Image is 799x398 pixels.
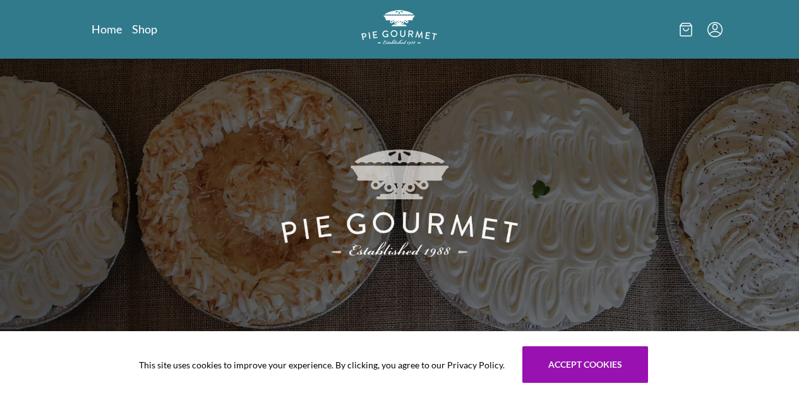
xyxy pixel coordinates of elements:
[361,10,437,45] img: logo
[139,358,505,372] span: This site uses cookies to improve your experience. By clicking, you agree to our Privacy Policy.
[92,21,122,37] a: Home
[707,22,723,37] button: Menu
[132,21,157,37] a: Shop
[361,10,437,49] a: Logo
[522,346,648,383] button: Accept cookies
